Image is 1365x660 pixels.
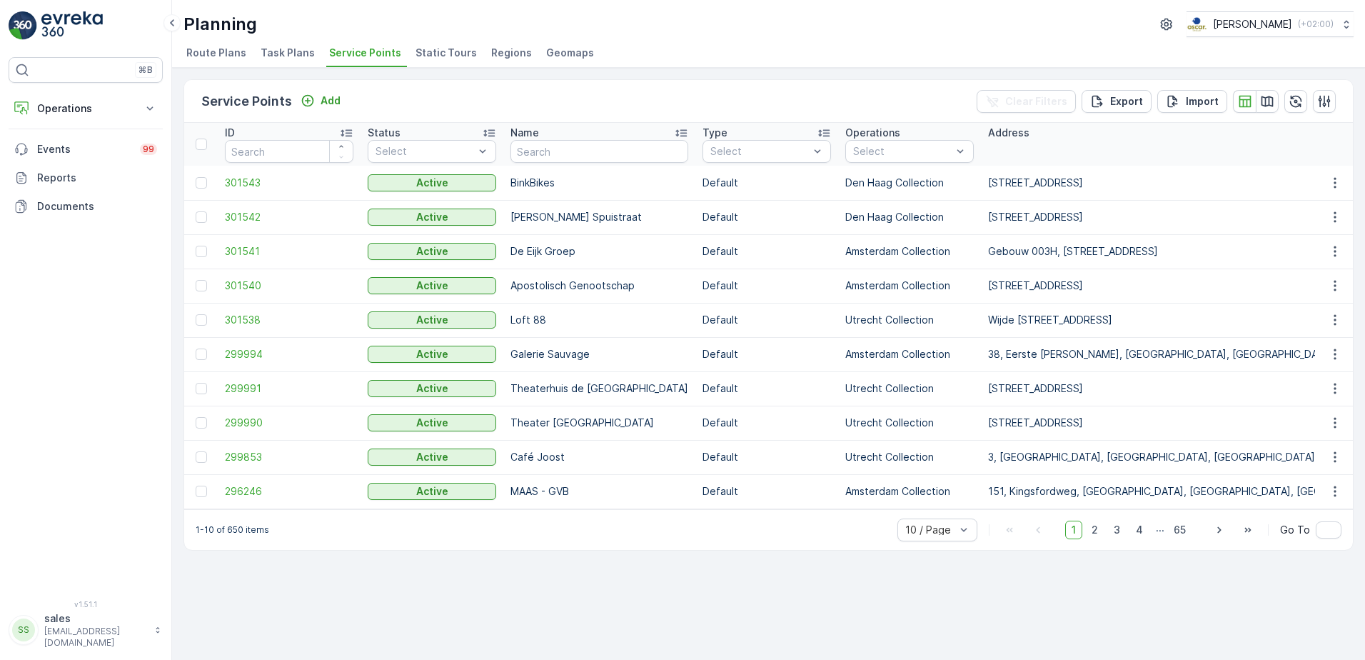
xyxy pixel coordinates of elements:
a: 296246 [225,484,353,499]
div: Toggle Row Selected [196,383,207,394]
p: Default [702,484,831,499]
p: Active [416,210,448,224]
p: Active [416,381,448,396]
p: Default [702,313,831,327]
p: Name [510,126,539,140]
p: Active [416,347,448,361]
p: Service Points [201,91,292,111]
p: Status [368,126,401,140]
button: SSsales[EMAIL_ADDRESS][DOMAIN_NAME] [9,611,163,649]
p: 99 [143,144,154,155]
p: [PERSON_NAME] [1213,17,1292,31]
p: Utrecht Collection [845,313,974,327]
p: Operations [845,126,900,140]
button: Active [368,243,496,260]
span: 301540 [225,279,353,293]
p: Select [710,144,809,159]
p: ( +02:00 ) [1298,19,1334,30]
p: Default [702,381,831,396]
p: [EMAIL_ADDRESS][DOMAIN_NAME] [44,626,147,649]
p: Default [702,347,831,361]
a: 301538 [225,313,353,327]
p: Default [702,244,831,259]
p: Apostolisch Genootschap [510,279,688,293]
p: Den Haag Collection [845,176,974,190]
p: Utrecht Collection [845,450,974,464]
span: Regions [491,46,532,60]
img: logo_light-DOdMpM7g.png [41,11,103,40]
p: 1-10 of 650 items [196,524,269,536]
span: Service Points [329,46,401,60]
div: Toggle Row Selected [196,211,207,223]
a: 299990 [225,416,353,430]
p: Active [416,450,448,464]
p: Reports [37,171,157,185]
input: Search [510,140,688,163]
button: [PERSON_NAME](+02:00) [1187,11,1354,37]
div: Toggle Row Selected [196,280,207,291]
button: Active [368,346,496,363]
a: 301543 [225,176,353,190]
button: Active [368,209,496,226]
p: Operations [37,101,134,116]
p: ID [225,126,235,140]
p: Theater [GEOGRAPHIC_DATA] [510,416,688,430]
p: Default [702,450,831,464]
button: Active [368,380,496,397]
p: Clear Filters [1005,94,1067,109]
p: MAAS - GVB [510,484,688,499]
div: Toggle Row Selected [196,177,207,189]
p: Default [702,279,831,293]
span: 2 [1085,521,1104,539]
a: Events99 [9,135,163,164]
span: Go To [1280,523,1310,537]
div: Toggle Row Selected [196,486,207,497]
img: logo [9,11,37,40]
a: Documents [9,192,163,221]
p: Utrecht Collection [845,381,974,396]
span: 65 [1167,521,1192,539]
p: Galerie Sauvage [510,347,688,361]
div: Toggle Row Selected [196,451,207,463]
button: Clear Filters [977,90,1076,113]
img: basis-logo_rgb2x.png [1187,16,1207,32]
button: Active [368,174,496,191]
p: Amsterdam Collection [845,347,974,361]
button: Import [1157,90,1227,113]
p: Active [416,279,448,293]
button: Active [368,277,496,294]
p: Export [1110,94,1143,109]
p: Type [702,126,727,140]
p: De Eijk Groep [510,244,688,259]
p: Den Haag Collection [845,210,974,224]
input: Search [225,140,353,163]
span: Geomaps [546,46,594,60]
button: Active [368,483,496,500]
p: Default [702,210,831,224]
p: Active [416,176,448,190]
span: 301541 [225,244,353,259]
p: Default [702,176,831,190]
p: Café Joost [510,450,688,464]
span: Route Plans [186,46,246,60]
span: v 1.51.1 [9,600,163,609]
a: Reports [9,164,163,192]
span: 299991 [225,381,353,396]
a: 299994 [225,347,353,361]
span: 299853 [225,450,353,464]
p: BinkBikes [510,176,688,190]
span: 301542 [225,210,353,224]
span: 3 [1107,521,1127,539]
p: Documents [37,199,157,214]
div: Toggle Row Selected [196,314,207,326]
div: Toggle Row Selected [196,349,207,360]
p: Amsterdam Collection [845,279,974,293]
p: Theaterhuis de [GEOGRAPHIC_DATA] [510,381,688,396]
p: Active [416,244,448,259]
p: Add [321,94,341,108]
